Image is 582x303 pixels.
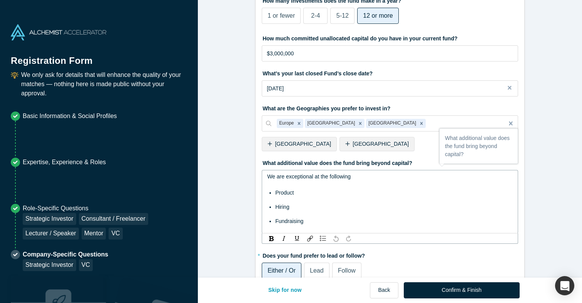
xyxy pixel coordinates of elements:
[262,102,518,113] label: What are the Geographies you prefer to invest in?
[23,259,76,271] div: Strategic Investor
[262,67,518,78] label: What’s your last closed Fund’s close date?
[310,267,324,274] span: Lead
[507,80,518,97] button: Close
[316,235,329,242] div: rdw-list-control
[23,250,108,259] p: Company-Specific Questions
[366,119,417,128] div: [GEOGRAPHIC_DATA]
[23,158,106,167] p: Expertise, Experience & Roles
[311,12,320,19] span: 2-4
[275,218,303,224] span: Fundraising
[353,141,409,147] span: [GEOGRAPHIC_DATA]
[262,80,518,97] button: [DATE]
[265,235,304,242] div: rdw-inline-control
[305,119,356,128] div: [GEOGRAPHIC_DATA]
[79,213,148,225] div: Consultant / Freelancer
[268,12,295,19] span: 1 or fewer
[356,119,365,128] div: Remove United States
[417,119,426,128] div: Remove United Kingdom
[336,12,349,19] span: 5-12
[331,235,341,242] div: Undo
[262,249,518,260] label: Does your fund prefer to lead or follow?
[339,137,415,151] div: [GEOGRAPHIC_DATA]
[266,235,276,242] div: Bold
[11,24,106,40] img: Alchemist Accelerator Logo
[279,235,289,242] div: Italic
[277,119,295,128] div: Europe
[292,235,302,242] div: Underline
[338,267,356,274] span: Follow
[344,235,353,242] div: Redo
[262,156,518,167] label: What additional value does the fund bring beyond capital?
[275,141,331,147] span: [GEOGRAPHIC_DATA]
[267,173,513,225] div: rdw-editor
[109,228,122,240] div: VC
[404,282,520,298] button: Confirm & Finish
[267,173,351,180] span: We are exceptional at the following
[304,235,316,242] div: rdw-link-control
[260,282,310,298] button: Skip for now
[262,137,337,151] div: [GEOGRAPHIC_DATA]
[275,204,289,210] span: Hiring
[82,228,106,240] div: Mentor
[23,213,76,225] div: Strategic Investor
[23,228,79,240] div: Lecturer / Speaker
[440,129,518,164] div: What additional value does the fund bring beyond capital?
[329,235,355,242] div: rdw-history-control
[21,70,187,98] p: We only ask for details that will enhance the quality of your matches — nothing here is made publ...
[305,235,315,242] div: Link
[23,204,187,213] p: Role-Specific Questions
[79,259,93,271] div: VC
[363,12,393,19] span: 12 or more
[370,282,398,298] button: Back
[268,267,296,274] span: Either / Or
[318,235,328,242] div: Unordered
[11,46,187,68] h1: Registration Form
[262,233,518,244] div: rdw-toolbar
[262,32,518,43] label: How much committed unallocated capital do you have in your current fund?
[262,170,518,233] div: rdw-wrapper
[275,190,294,196] span: Product
[267,85,284,92] span: [DATE]
[23,112,117,121] p: Basic Information & Social Profiles
[295,119,303,128] div: Remove Europe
